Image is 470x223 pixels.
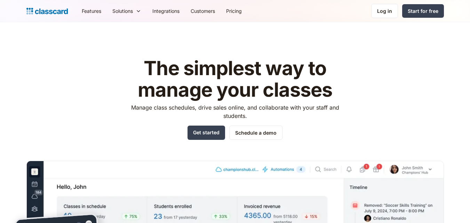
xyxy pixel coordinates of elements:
a: Integrations [147,3,185,19]
div: Start for free [408,7,438,15]
h1: The simplest way to manage your classes [125,58,345,101]
div: Log in [377,7,392,15]
a: Schedule a demo [229,126,282,140]
div: Solutions [112,7,133,15]
a: Log in [371,4,398,18]
a: Features [76,3,107,19]
a: home [26,6,68,16]
a: Get started [188,126,225,140]
p: Manage class schedules, drive sales online, and collaborate with your staff and students. [125,103,345,120]
div: Solutions [107,3,147,19]
a: Pricing [221,3,247,19]
a: Customers [185,3,221,19]
a: Start for free [402,4,444,18]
